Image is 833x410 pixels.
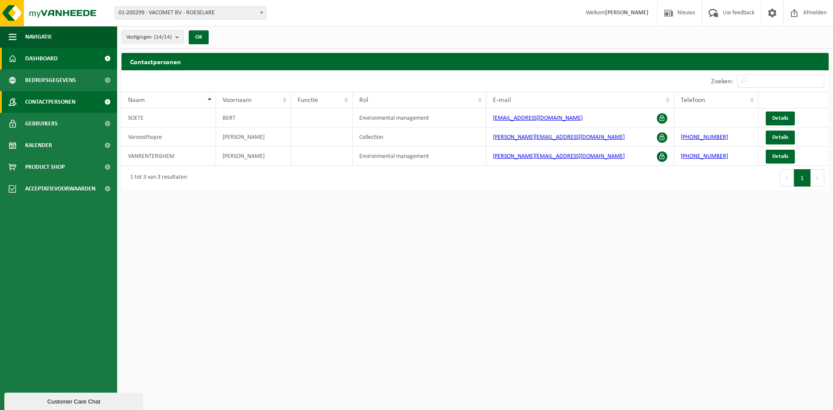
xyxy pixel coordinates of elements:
[766,112,795,125] a: Details
[811,169,824,187] button: Next
[189,30,209,44] button: OK
[493,97,511,104] span: E-mail
[216,108,291,128] td: BERT
[605,10,649,16] strong: [PERSON_NAME]
[493,134,625,141] a: [PERSON_NAME][EMAIL_ADDRESS][DOMAIN_NAME]
[115,7,266,20] span: 01-200299 - VACOMET BV - ROESELARE
[25,156,65,178] span: Product Shop
[25,69,76,91] span: Bedrijfsgegevens
[772,115,788,121] span: Details
[126,170,187,186] div: 1 tot 3 van 3 resultaten
[121,108,216,128] td: SOETE
[115,7,266,19] span: 01-200299 - VACOMET BV - ROESELARE
[681,134,728,141] a: [PHONE_NUMBER]
[25,178,95,200] span: Acceptatievoorwaarden
[766,150,795,164] a: Details
[766,131,795,144] a: Details
[121,128,216,147] td: Vanoosthuyze
[25,91,75,113] span: Contactpersonen
[681,97,705,104] span: Telefoon
[4,391,145,410] iframe: chat widget
[359,97,368,104] span: Rol
[128,97,145,104] span: Naam
[681,153,728,160] a: [PHONE_NUMBER]
[794,169,811,187] button: 1
[298,97,318,104] span: Functie
[216,128,291,147] td: [PERSON_NAME]
[223,97,252,104] span: Voornaam
[154,34,172,40] count: (14/14)
[493,153,625,160] a: [PERSON_NAME][EMAIL_ADDRESS][DOMAIN_NAME]
[25,48,58,69] span: Dashboard
[353,128,486,147] td: Collection
[25,134,52,156] span: Kalender
[216,147,291,166] td: [PERSON_NAME]
[25,26,52,48] span: Navigatie
[772,134,788,140] span: Details
[121,30,184,43] button: Vestigingen(14/14)
[353,108,486,128] td: Environmental management
[353,147,486,166] td: Environmental management
[25,113,58,134] span: Gebruikers
[493,115,583,121] a: [EMAIL_ADDRESS][DOMAIN_NAME]
[780,169,794,187] button: Previous
[772,154,788,159] span: Details
[121,53,829,70] h2: Contactpersonen
[121,147,216,166] td: VANRENTERGHEM
[126,31,172,44] span: Vestigingen
[711,78,733,85] label: Zoeken:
